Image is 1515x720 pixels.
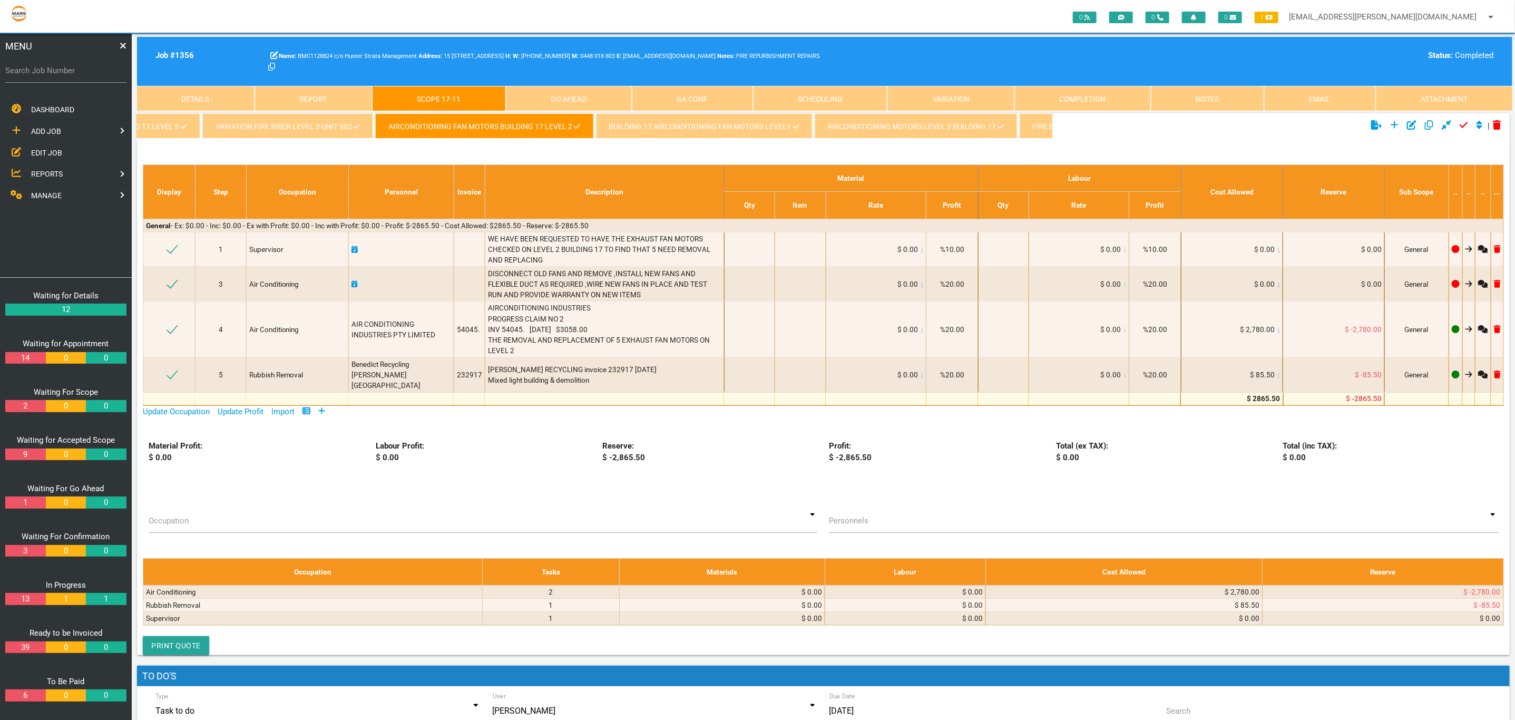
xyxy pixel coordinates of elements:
[5,304,126,316] a: 12
[143,558,483,585] th: Occupation
[86,689,126,702] a: 0
[1240,325,1275,334] span: $ 2,780.00
[28,484,104,493] a: Waiting For Go Ahead
[505,53,511,60] b: H:
[826,192,926,219] th: Rate
[46,497,86,509] a: 0
[418,53,442,60] b: Address:
[1050,440,1277,464] div: Total (ex TAX): $ 0.00
[454,301,485,357] td: 54045.
[825,558,985,585] th: Labour
[1218,12,1242,23] span: 0
[1491,165,1503,219] th: ...
[302,407,310,416] a: Show/Hide Columns
[279,53,417,60] span: BMC1128824 c/o Hunter Strata Management
[596,113,813,139] a: BUILDING 17 AIRCONDITIONING FAN MOTORS LEVEL1
[825,585,985,598] td: $ 0.00
[1429,51,1453,60] b: Status:
[1384,165,1449,219] th: Sub Scope
[483,585,620,598] td: 2
[249,371,304,379] span: Rubbish Removal
[11,5,27,22] img: s3file
[5,689,45,702] a: 6
[195,165,246,219] th: Step
[5,352,45,364] a: 14
[978,192,1029,219] th: Qty
[202,113,373,139] a: VARIATION FIRE RISER LEVEL 3 UNIT 302
[823,440,1050,464] div: Profit: $ -2,865.50
[219,245,223,254] span: 1
[31,191,62,200] span: MANAGE
[897,280,918,288] span: $ 0.00
[271,407,295,416] a: Import
[249,245,284,254] span: Supervisor
[825,612,985,625] td: $ 0.00
[46,689,86,702] a: 0
[454,357,485,392] td: 232917
[488,269,709,299] span: DISCONNECT OLD FANS AND REMOVE ,INSTALL NEW FANS AND FLEXIBLE DUCT AS REQUIRED ,WIRE NEW FANS IN ...
[1283,232,1385,267] td: $ 0.00
[1151,86,1264,111] a: Notes
[1277,440,1503,464] div: Total (inc TAX): $ 0.00
[5,641,45,654] a: 39
[887,86,1014,111] a: Variation
[1405,280,1429,288] span: General
[617,53,716,60] span: [EMAIL_ADDRESS][DOMAIN_NAME]
[137,666,1510,687] h1: To Do's
[775,192,826,219] th: Item
[620,612,825,625] td: $ 0.00
[620,599,825,612] td: $ 0.00
[86,641,126,654] a: 0
[1101,325,1121,334] span: $ 0.00
[351,245,358,254] a: Click here to add schedule.
[897,371,918,379] span: $ 0.00
[218,407,263,416] a: Update Profit
[940,325,964,334] span: %20.00
[985,612,1262,625] td: $ 0.00
[155,51,194,60] b: Job # 1356
[351,280,358,288] a: Click here to add schedule.
[1143,371,1167,379] span: %20.00
[30,628,102,638] a: Ready to be Invoiced
[1168,50,1494,62] div: Completed
[985,599,1262,612] td: $ 85.50
[1250,371,1275,379] span: $ 85.50
[143,599,483,612] td: Rubbish Removal
[418,53,504,60] span: 15 [STREET_ADDRESS]
[572,53,579,60] b: M:
[146,221,171,230] b: General
[155,692,169,701] label: Type
[1405,245,1429,254] span: General
[318,407,325,416] a: Add Row
[753,86,888,111] a: Scheduling
[249,280,299,288] span: Air Conditioning
[597,440,823,464] div: Reserve: $ -2,865.50
[829,692,855,701] label: Due Date
[255,86,372,111] a: Report
[5,65,126,77] label: Search Job Number
[46,641,86,654] a: 0
[143,165,196,219] th: Display
[137,86,255,111] a: Details
[86,352,126,364] a: 0
[47,677,85,686] a: To Be Paid
[1264,86,1376,111] a: Email
[5,497,45,509] a: 1
[219,280,223,288] span: 3
[46,449,86,461] a: 0
[926,192,979,219] th: Profit
[5,593,45,605] a: 13
[493,692,506,701] label: User
[143,407,210,416] a: Update Occupation
[1283,357,1385,392] td: $ -85.50
[372,86,506,111] a: Scope 17-11
[488,365,657,384] span: [PERSON_NAME] RECYCLING invoice 232917 [DATE] Mixed light building & demolition
[985,558,1262,585] th: Cost Allowed
[985,585,1262,598] td: $ 2,780.00
[1263,612,1504,625] td: $ 0.00
[815,113,1018,139] a: AIRCONDITIONING MOTORS LEVEL 3 BUILDING 17
[1143,325,1167,334] span: %20.00
[143,440,369,464] div: Material Profit: $ 0.00
[143,219,1504,232] td: - Ex: $0.00 - Inc: $0.00 - Ex with Profit: $0.00 - Inc with Profit: $0.00 - Profit: $-2865.50 - C...
[219,371,223,379] span: 5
